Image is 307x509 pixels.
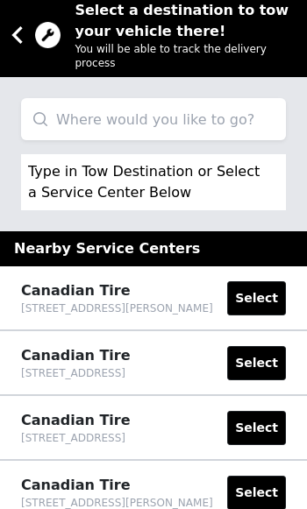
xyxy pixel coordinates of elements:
[21,431,131,445] div: [STREET_ADDRESS]
[21,98,286,140] input: Where would you like to go?
[21,345,131,366] div: Canadian Tire
[35,22,61,47] img: trx now logo
[227,281,286,315] button: Select
[75,42,307,70] div: You will be able to track the delivery process
[227,411,286,445] button: Select
[28,161,261,203] p: Type in Tow Destination or Select a Service Center Below
[21,366,131,380] div: [STREET_ADDRESS]
[21,301,213,315] div: [STREET_ADDRESS][PERSON_NAME]
[21,410,131,431] div: Canadian Tire
[227,346,286,380] button: Select
[21,280,213,301] div: Canadian Tire
[21,475,213,496] div: Canadian Tire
